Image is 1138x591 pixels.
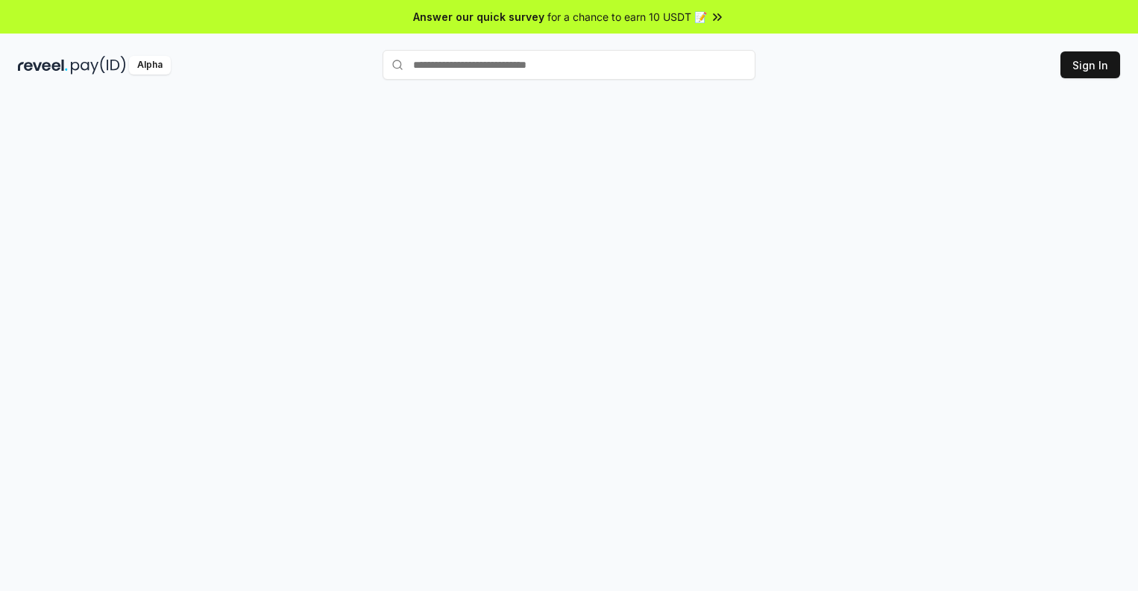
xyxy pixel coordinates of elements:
[547,9,707,25] span: for a chance to earn 10 USDT 📝
[1060,51,1120,78] button: Sign In
[18,56,68,75] img: reveel_dark
[129,56,171,75] div: Alpha
[71,56,126,75] img: pay_id
[413,9,544,25] span: Answer our quick survey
